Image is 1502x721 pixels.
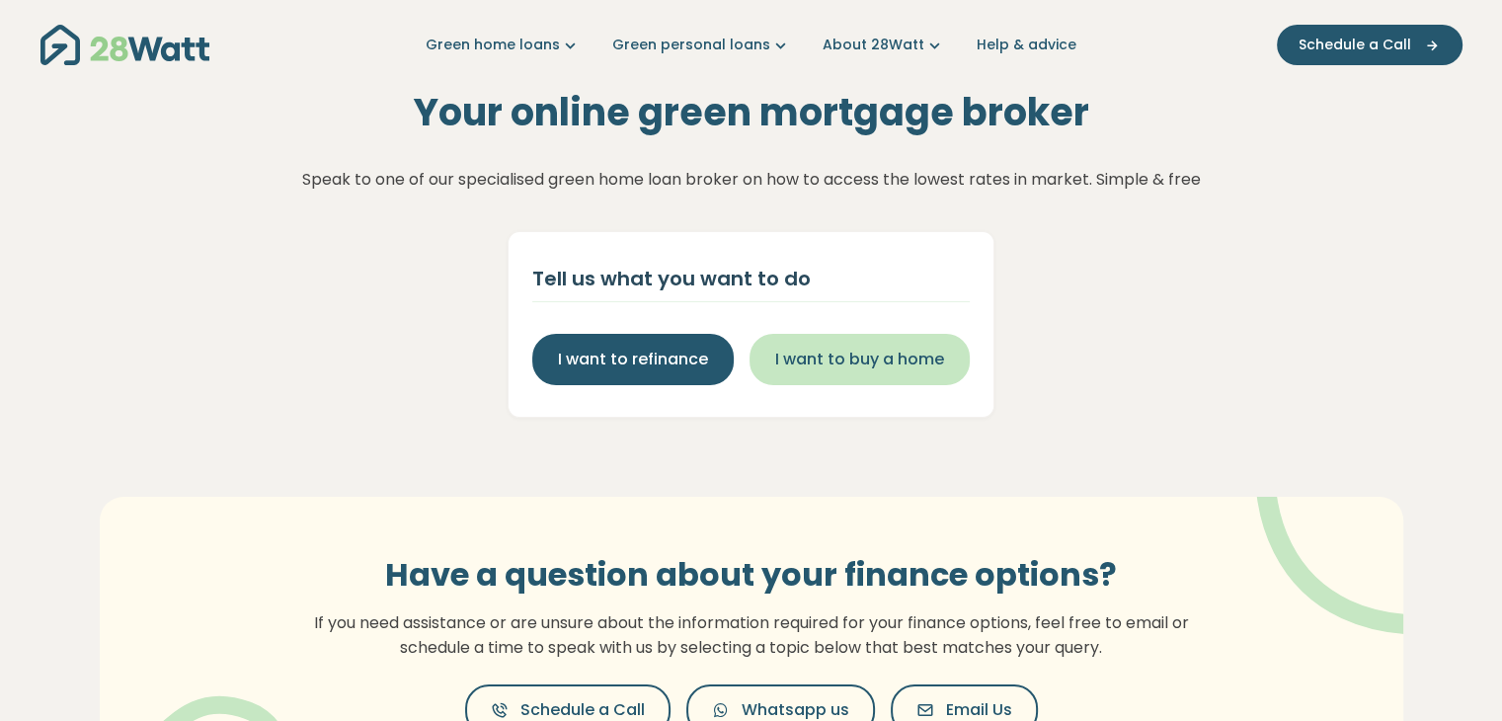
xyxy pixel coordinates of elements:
span: I want to refinance [558,348,708,371]
a: About 28Watt [823,35,945,55]
img: vector [1205,442,1462,635]
span: Schedule a Call [1299,35,1411,55]
nav: Main navigation [40,20,1462,70]
a: Green home loans [426,35,581,55]
div: Tell us what you want to do [532,264,970,293]
button: I want to buy a home [750,334,970,385]
button: I want to refinance [532,334,734,385]
p: If you need assistance or are unsure about the information required for your finance options, fee... [302,610,1201,661]
h2: Your online green mortgage broker [414,90,1089,135]
p: Speak to one of our specialised green home loan broker on how to access the lowest rates in marke... [302,167,1201,193]
button: Schedule a Call [1277,25,1462,65]
a: Help & advice [977,35,1076,55]
h3: Have a question about your finance options? [302,556,1201,594]
a: Green personal loans [612,35,791,55]
img: 28Watt [40,25,209,65]
span: I want to buy a home [775,348,944,371]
